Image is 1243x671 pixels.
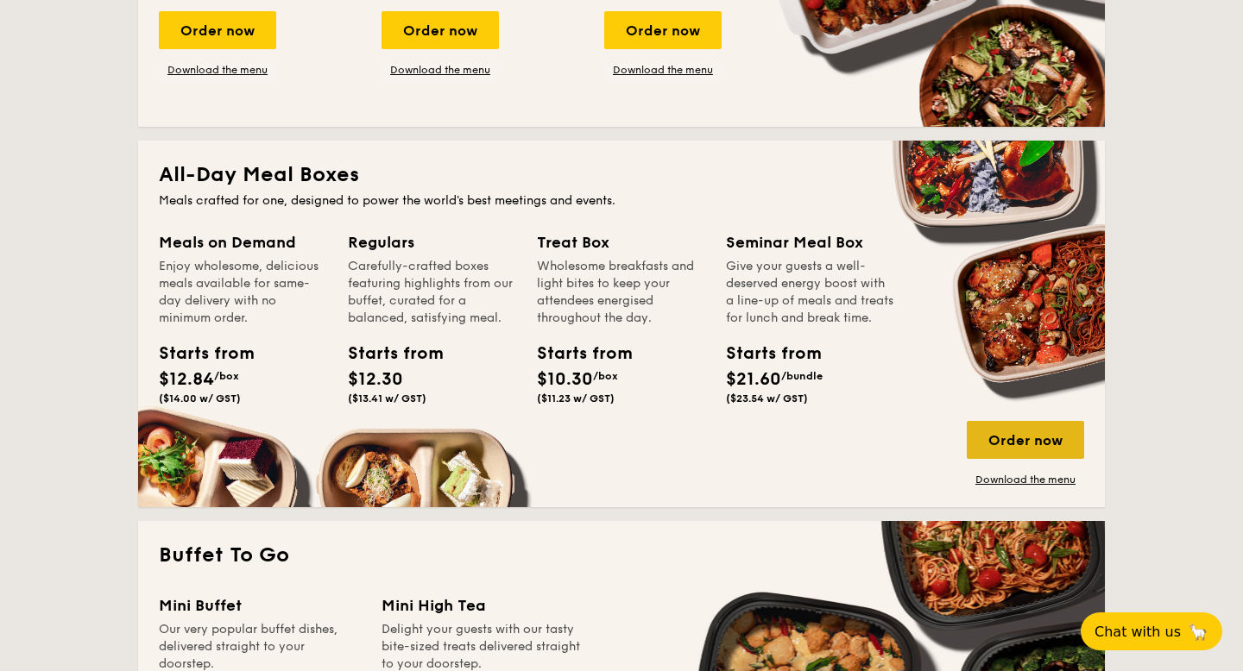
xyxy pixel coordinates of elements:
[537,369,593,390] span: $10.30
[159,258,327,327] div: Enjoy wholesome, delicious meals available for same-day delivery with no minimum order.
[593,370,618,382] span: /box
[214,370,239,382] span: /box
[537,341,615,367] div: Starts from
[159,593,361,618] div: Mini Buffet
[726,230,894,254] div: Seminar Meal Box
[382,63,499,77] a: Download the menu
[159,63,276,77] a: Download the menu
[159,392,241,404] span: ($14.00 w/ GST)
[1095,624,1181,640] span: Chat with us
[159,542,1084,569] h2: Buffet To Go
[159,161,1084,189] h2: All-Day Meal Boxes
[348,369,403,390] span: $12.30
[726,369,781,390] span: $21.60
[382,11,499,49] div: Order now
[604,11,722,49] div: Order now
[726,341,804,367] div: Starts from
[726,392,808,404] span: ($23.54 w/ GST)
[537,230,705,254] div: Treat Box
[159,369,214,390] span: $12.84
[348,341,426,367] div: Starts from
[781,370,823,382] span: /bundle
[348,230,516,254] div: Regulars
[348,392,426,404] span: ($13.41 w/ GST)
[537,392,615,404] span: ($11.23 w/ GST)
[726,258,894,327] div: Give your guests a well-deserved energy boost with a line-up of meals and treats for lunch and br...
[382,593,584,618] div: Mini High Tea
[348,258,516,327] div: Carefully-crafted boxes featuring highlights from our buffet, curated for a balanced, satisfying ...
[159,230,327,254] div: Meals on Demand
[537,258,705,327] div: Wholesome breakfasts and light bites to keep your attendees energised throughout the day.
[159,11,276,49] div: Order now
[967,473,1084,486] a: Download the menu
[1188,622,1208,642] span: 🦙
[159,341,237,367] div: Starts from
[1081,612,1222,650] button: Chat with us🦙
[159,192,1084,210] div: Meals crafted for one, designed to power the world's best meetings and events.
[604,63,722,77] a: Download the menu
[967,421,1084,459] div: Order now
